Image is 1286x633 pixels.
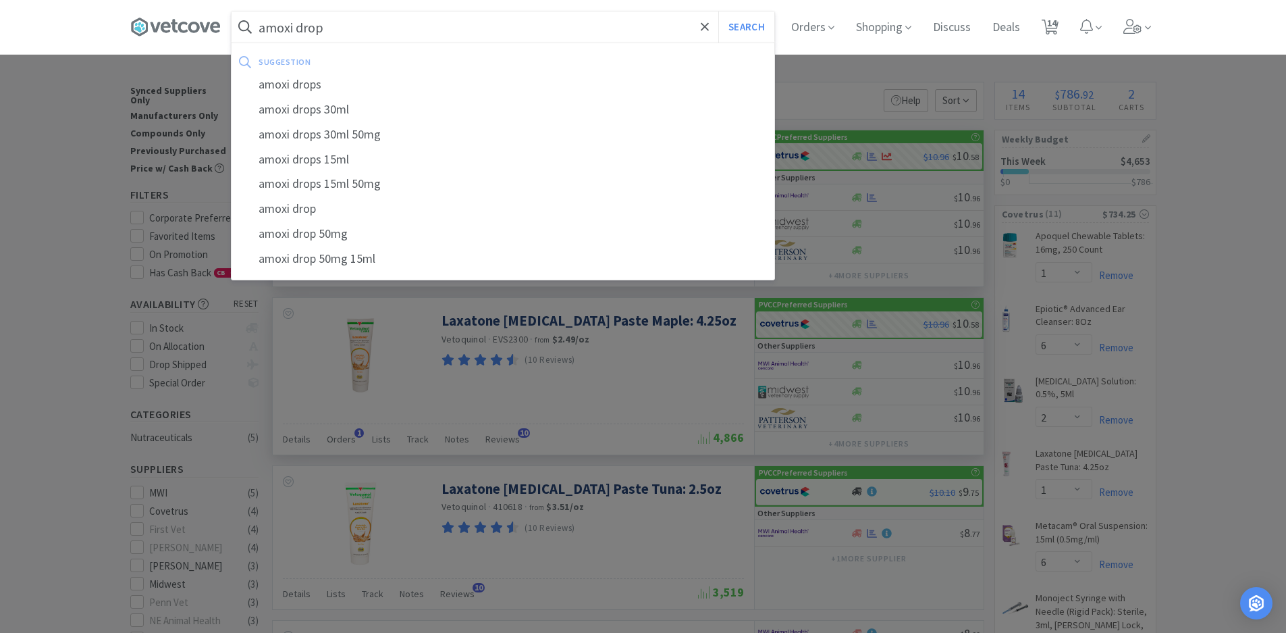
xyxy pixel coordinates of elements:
div: amoxi drops 15ml 50mg [232,172,774,197]
button: Search [718,11,774,43]
a: Discuss [928,22,976,34]
div: amoxi drop [232,197,774,222]
div: amoxi drop 50mg [232,222,774,247]
div: suggestion [259,51,538,72]
a: Deals [987,22,1025,34]
a: 14 [1036,23,1064,35]
div: amoxi drops 30ml 50mg [232,122,774,147]
div: amoxi drops [232,72,774,97]
div: amoxi drops 15ml [232,147,774,172]
input: Search by item, sku, manufacturer, ingredient, size... [232,11,774,43]
div: amoxi drop 50mg 15ml [232,247,774,272]
div: Open Intercom Messenger [1240,587,1272,619]
div: amoxi drops 30ml [232,97,774,122]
